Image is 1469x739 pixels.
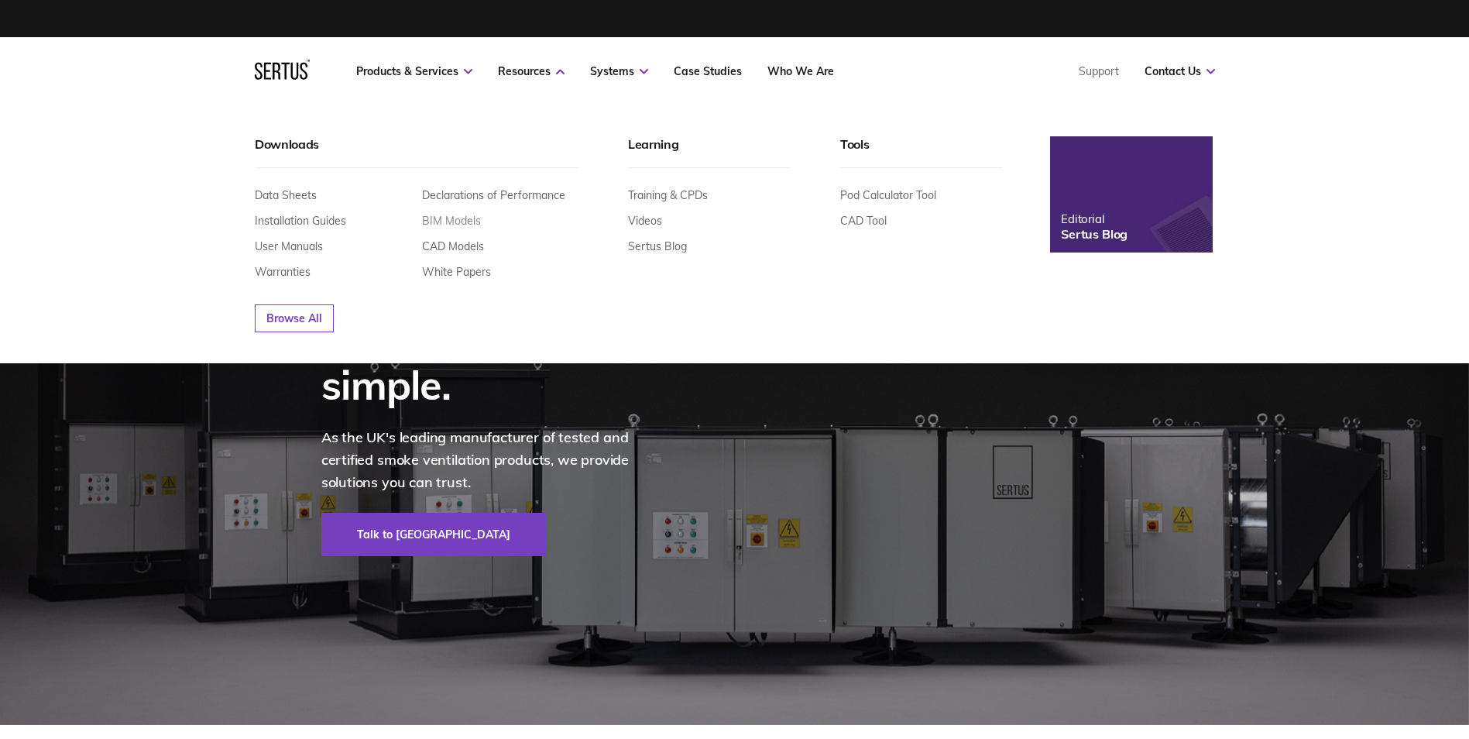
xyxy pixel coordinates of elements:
[422,188,565,202] a: Declarations of Performance
[1061,211,1127,226] div: Editorial
[1079,64,1119,78] a: Support
[422,265,491,279] a: White Papers
[255,239,323,253] a: User Manuals
[1061,226,1127,242] div: Sertus Blog
[767,64,834,78] a: Who We Are
[255,304,334,332] a: Browse All
[628,239,687,253] a: Sertus Blog
[628,136,790,168] div: Learning
[628,188,708,202] a: Training & CPDs
[840,136,1002,168] div: Tools
[498,64,565,78] a: Resources
[1190,559,1469,739] iframe: Chat Widget
[356,64,472,78] a: Products & Services
[840,214,887,228] a: CAD Tool
[1145,64,1215,78] a: Contact Us
[422,239,484,253] a: CAD Models
[255,214,346,228] a: Installation Guides
[255,136,578,168] div: Downloads
[255,188,317,202] a: Data Sheets
[321,274,662,407] div: Smoke ventilation, made simple.
[628,214,662,228] a: Videos
[422,214,481,228] a: BIM Models
[321,427,662,493] p: As the UK's leading manufacturer of tested and certified smoke ventilation products, we provide s...
[590,64,648,78] a: Systems
[321,513,546,556] a: Talk to [GEOGRAPHIC_DATA]
[1050,136,1213,253] a: EditorialSertus Blog
[840,188,936,202] a: Pod Calculator Tool
[674,64,742,78] a: Case Studies
[255,265,311,279] a: Warranties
